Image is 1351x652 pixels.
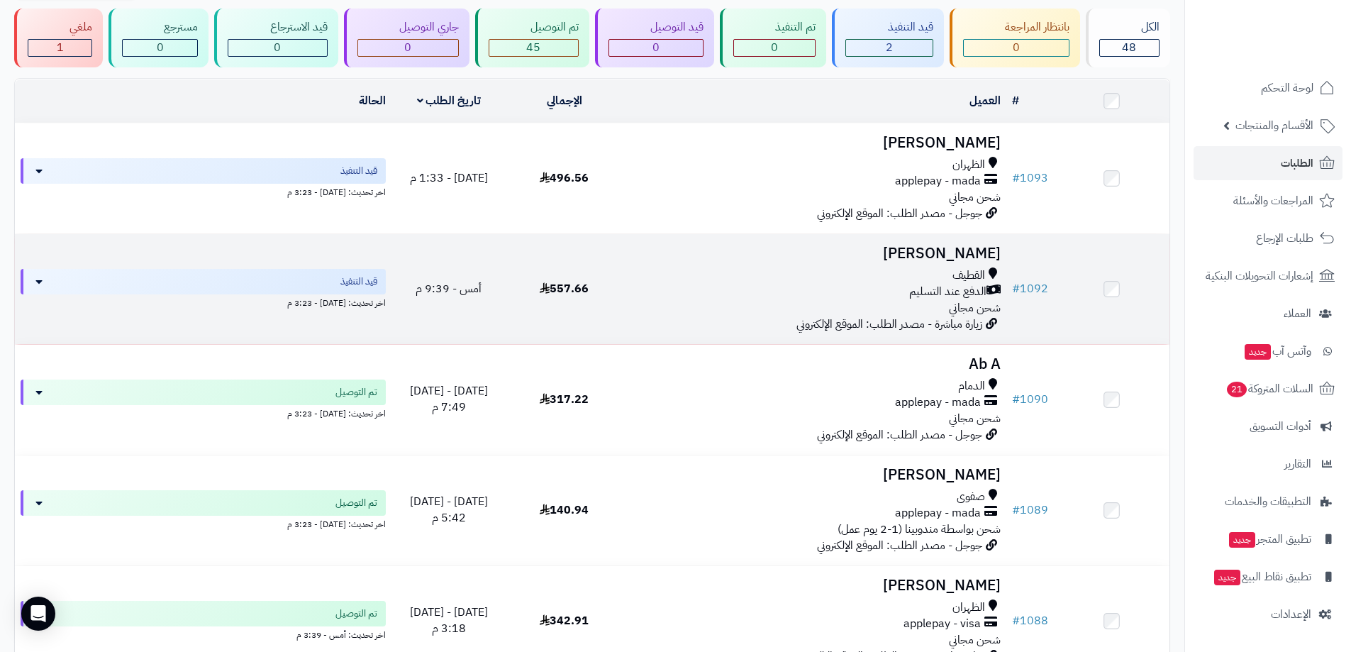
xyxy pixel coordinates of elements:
div: 0 [609,40,703,56]
span: applepay - mada [895,173,981,189]
span: جوجل - مصدر الطلب: الموقع الإلكتروني [817,426,982,443]
span: أمس - 9:39 م [416,280,482,297]
a: الكل48 [1083,9,1173,67]
div: 0 [964,40,1069,56]
div: 0 [123,40,197,56]
a: مسترجع 0 [106,9,211,67]
a: جاري التوصيل 0 [341,9,472,67]
span: الطلبات [1281,153,1313,173]
div: 0 [734,40,815,56]
a: التقارير [1194,447,1342,481]
a: #1093 [1012,170,1048,187]
div: اخر تحديث: أمس - 3:39 م [21,626,386,641]
div: اخر تحديث: [DATE] - 3:23 م [21,516,386,531]
span: 0 [771,39,778,56]
span: applepay - mada [895,394,981,411]
span: 0 [404,39,411,56]
span: تم التوصيل [335,607,377,621]
span: [DATE] - [DATE] 5:42 م [410,493,488,526]
span: جديد [1229,532,1255,548]
span: جديد [1245,344,1271,360]
span: العملاء [1284,304,1311,324]
span: 0 [1013,39,1020,56]
div: ملغي [28,19,92,35]
span: 140.94 [540,502,589,519]
span: # [1012,280,1020,297]
a: الإجمالي [547,92,582,109]
a: إشعارات التحويلات البنكية [1194,259,1342,293]
a: الطلبات [1194,146,1342,180]
a: المراجعات والأسئلة [1194,184,1342,218]
a: تم التنفيذ 0 [717,9,829,67]
span: [DATE] - [DATE] 7:49 م [410,382,488,416]
span: [DATE] - [DATE] 3:18 م [410,604,488,637]
h3: [PERSON_NAME] [628,467,1001,483]
a: قيد التوصيل 0 [592,9,717,67]
span: applepay - visa [904,616,981,632]
a: #1092 [1012,280,1048,297]
span: 0 [274,39,281,56]
a: طلبات الإرجاع [1194,221,1342,255]
span: القطيف [952,267,985,284]
div: اخر تحديث: [DATE] - 3:23 م [21,405,386,420]
a: التطبيقات والخدمات [1194,485,1342,519]
a: العملاء [1194,297,1342,331]
span: إشعارات التحويلات البنكية [1206,266,1313,286]
span: [DATE] - 1:33 م [410,170,488,187]
div: جاري التوصيل [357,19,459,35]
span: قيد التنفيذ [340,275,377,289]
a: تم التوصيل 45 [472,9,592,67]
span: جديد [1214,570,1240,585]
div: قيد الاسترجاع [228,19,327,35]
a: العميل [969,92,1001,109]
div: 1 [28,40,91,56]
div: 0 [228,40,326,56]
a: # [1012,92,1019,109]
a: بانتظار المراجعة 0 [947,9,1083,67]
span: تم التوصيل [335,385,377,399]
span: أدوات التسويق [1250,416,1311,436]
span: 48 [1122,39,1136,56]
span: applepay - mada [895,505,981,521]
div: 0 [358,40,458,56]
a: قيد الاسترجاع 0 [211,9,340,67]
span: شحن مجاني [949,410,1001,427]
span: الظهران [952,157,985,173]
span: 45 [526,39,540,56]
div: قيد التنفيذ [845,19,933,35]
a: #1090 [1012,391,1048,408]
a: لوحة التحكم [1194,71,1342,105]
a: قيد التنفيذ 2 [829,9,946,67]
span: 342.91 [540,612,589,629]
span: جوجل - مصدر الطلب: الموقع الإلكتروني [817,537,982,554]
a: #1088 [1012,612,1048,629]
span: الدفع عند التسليم [909,284,986,300]
span: طلبات الإرجاع [1256,228,1313,248]
a: أدوات التسويق [1194,409,1342,443]
span: الأقسام والمنتجات [1235,116,1313,136]
span: تطبيق المتجر [1228,529,1311,549]
span: لوحة التحكم [1261,78,1313,98]
h3: Ab A [628,356,1001,372]
div: قيد التوصيل [608,19,704,35]
div: الكل [1099,19,1160,35]
span: تطبيق نقاط البيع [1213,567,1311,587]
span: صفوى [957,489,985,505]
span: # [1012,170,1020,187]
span: 317.22 [540,391,589,408]
h3: [PERSON_NAME] [628,245,1001,262]
span: 557.66 [540,280,589,297]
h3: [PERSON_NAME] [628,135,1001,151]
span: شحن بواسطة مندوبينا (1-2 يوم عمل) [838,521,1001,538]
div: 45 [489,40,578,56]
span: الإعدادات [1271,604,1311,624]
span: 0 [652,39,660,56]
span: وآتس آب [1243,341,1311,361]
a: ملغي 1 [11,9,106,67]
span: 496.56 [540,170,589,187]
img: logo-2.png [1255,38,1338,68]
span: # [1012,612,1020,629]
div: 2 [846,40,932,56]
div: Open Intercom Messenger [21,597,55,631]
span: جوجل - مصدر الطلب: الموقع الإلكتروني [817,205,982,222]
